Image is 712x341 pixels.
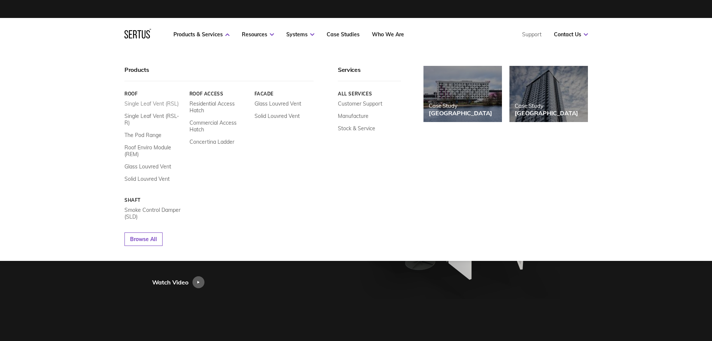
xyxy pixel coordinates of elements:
a: All services [338,91,401,97]
a: Facade [254,91,314,97]
div: Case Study [515,102,578,109]
div: Products [124,66,314,81]
a: Commercial Access Hatch [189,119,249,133]
a: Roof Access [189,91,249,97]
a: Case Studies [327,31,360,38]
div: Case Study [429,102,492,109]
a: Smoke Control Damper (SLD) [124,207,184,220]
a: Support [522,31,542,38]
a: Glass Louvred Vent [124,163,171,170]
a: Glass Louvred Vent [254,100,301,107]
div: [GEOGRAPHIC_DATA] [515,109,578,117]
a: Resources [242,31,274,38]
a: Roof Enviro Module (REM) [124,144,184,158]
a: The Pod Range [124,132,161,138]
a: Who We Are [372,31,404,38]
a: Solid Louvred Vent [254,113,299,119]
a: Manufacture [338,113,369,119]
div: [GEOGRAPHIC_DATA] [429,109,492,117]
a: Contact Us [554,31,588,38]
a: Residential Access Hatch [189,100,249,114]
div: Services [338,66,401,81]
a: Case Study[GEOGRAPHIC_DATA] [423,66,502,122]
a: Case Study[GEOGRAPHIC_DATA] [509,66,588,122]
a: Systems [286,31,314,38]
a: Solid Louvred Vent [124,176,170,182]
a: Concertina Ladder [189,138,234,145]
a: Products & Services [173,31,229,38]
div: Watch Video [152,276,188,288]
a: Single Leaf Vent (RSL) [124,100,179,107]
a: Roof [124,91,184,97]
a: Shaft [124,197,184,203]
a: Single Leaf Vent (RSL-R) [124,113,184,126]
iframe: Chat Widget [577,254,712,341]
a: Browse All [124,232,163,246]
a: Stock & Service [338,125,375,132]
a: Customer Support [338,100,382,107]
